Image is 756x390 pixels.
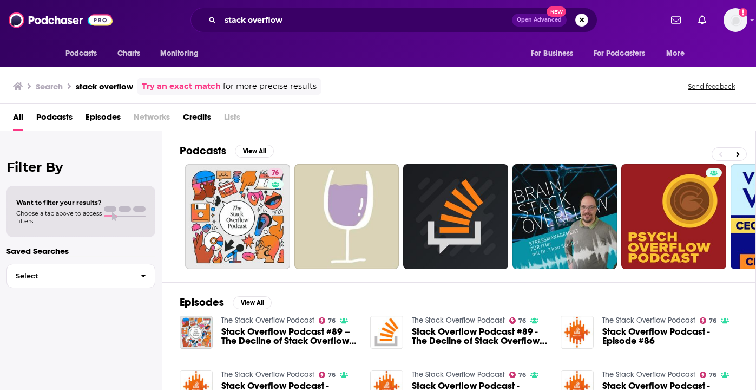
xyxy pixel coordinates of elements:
[685,82,739,91] button: Send feedback
[587,43,661,64] button: open menu
[221,370,314,379] a: The Stack Overflow Podcast
[667,11,685,29] a: Show notifications dropdown
[6,264,155,288] button: Select
[185,164,290,269] a: 76
[223,80,317,93] span: for more precise results
[319,317,336,324] a: 76
[594,46,646,61] span: For Podcasters
[724,8,747,32] img: User Profile
[142,80,221,93] a: Try an exact match
[412,327,548,346] a: Stack Overflow Podcast #89 - The Decline of Stack Overflow Has Been Greatly Exaggerated
[16,199,102,206] span: Want to filter your results?
[220,11,512,29] input: Search podcasts, credits, & more...
[160,46,199,61] span: Monitoring
[180,296,224,309] h2: Episodes
[190,8,597,32] div: Search podcasts, credits, & more...
[6,159,155,175] h2: Filter By
[602,327,738,346] a: Stack Overflow Podcast - Episode #86
[547,6,566,17] span: New
[224,108,240,131] span: Lists
[13,108,23,131] a: All
[180,316,213,349] img: Stack Overflow Podcast #89 – The Decline of Stack Overflow Has Been Greatly Exaggerated
[86,108,121,131] a: Episodes
[512,14,567,27] button: Open AdvancedNew
[110,43,147,64] a: Charts
[6,246,155,256] p: Saved Searches
[602,316,695,325] a: The Stack Overflow Podcast
[724,8,747,32] button: Show profile menu
[319,372,336,378] a: 76
[517,17,562,23] span: Open Advanced
[272,168,279,179] span: 76
[523,43,587,64] button: open menu
[117,46,141,61] span: Charts
[58,43,111,64] button: open menu
[153,43,213,64] button: open menu
[666,46,685,61] span: More
[7,272,132,279] span: Select
[328,318,336,323] span: 76
[659,43,698,64] button: open menu
[561,316,594,349] img: Stack Overflow Podcast - Episode #86
[709,318,716,323] span: 76
[183,108,211,131] a: Credits
[180,144,274,158] a: PodcastsView All
[65,46,97,61] span: Podcasts
[739,8,747,17] svg: Add a profile image
[180,296,272,309] a: EpisodesView All
[370,316,403,349] img: Stack Overflow Podcast #89 - The Decline of Stack Overflow Has Been Greatly Exaggerated
[221,327,357,346] a: Stack Overflow Podcast #89 – The Decline of Stack Overflow Has Been Greatly Exaggerated
[233,296,272,309] button: View All
[518,373,526,378] span: 76
[134,108,170,131] span: Networks
[76,81,133,92] h3: stack overflow
[221,316,314,325] a: The Stack Overflow Podcast
[518,318,526,323] span: 76
[412,316,505,325] a: The Stack Overflow Podcast
[694,11,711,29] a: Show notifications dropdown
[180,144,226,158] h2: Podcasts
[36,81,63,92] h3: Search
[531,46,574,61] span: For Business
[267,168,283,177] a: 76
[412,370,505,379] a: The Stack Overflow Podcast
[709,373,716,378] span: 76
[235,145,274,158] button: View All
[700,317,717,324] a: 76
[16,210,102,225] span: Choose a tab above to access filters.
[509,372,527,378] a: 76
[700,372,717,378] a: 76
[9,10,113,30] img: Podchaser - Follow, Share and Rate Podcasts
[36,108,73,131] a: Podcasts
[509,317,527,324] a: 76
[724,8,747,32] span: Logged in as danikarchmer
[602,370,695,379] a: The Stack Overflow Podcast
[328,373,336,378] span: 76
